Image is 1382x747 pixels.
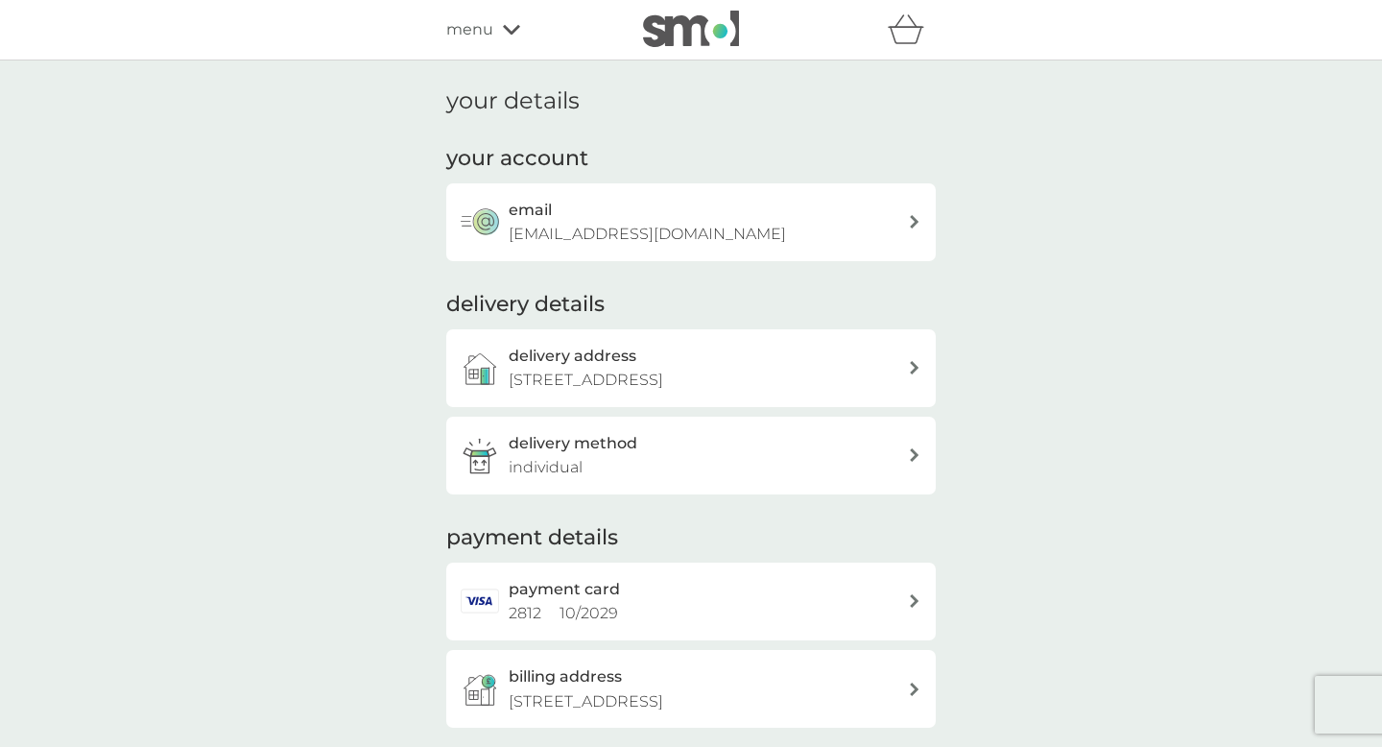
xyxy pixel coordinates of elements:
h3: delivery address [509,344,636,369]
a: delivery address[STREET_ADDRESS] [446,329,936,407]
h2: payment card [509,577,620,602]
button: email[EMAIL_ADDRESS][DOMAIN_NAME] [446,183,936,261]
a: payment card2812 10/2029 [446,563,936,640]
p: individual [509,455,583,480]
h1: your details [446,87,580,115]
h3: delivery method [509,431,637,456]
h3: email [509,198,552,223]
h2: delivery details [446,290,605,320]
p: [STREET_ADDRESS] [509,689,663,714]
p: [STREET_ADDRESS] [509,368,663,393]
img: smol [643,11,739,47]
span: 2812 [509,604,541,622]
button: billing address[STREET_ADDRESS] [446,650,936,728]
span: 10 / 2029 [560,604,618,622]
span: menu [446,17,493,42]
div: basket [888,11,936,49]
a: delivery methodindividual [446,417,936,494]
p: [EMAIL_ADDRESS][DOMAIN_NAME] [509,222,786,247]
h3: billing address [509,664,622,689]
h2: payment details [446,523,618,553]
h2: your account [446,144,588,174]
